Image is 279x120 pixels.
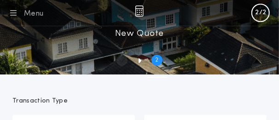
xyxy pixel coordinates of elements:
img: img [135,6,144,17]
button: Menu [7,6,44,19]
h1: New Quote [115,26,164,41]
div: Menu [24,8,44,19]
h2: 2 [156,57,159,64]
p: Transaction Type [12,97,267,106]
